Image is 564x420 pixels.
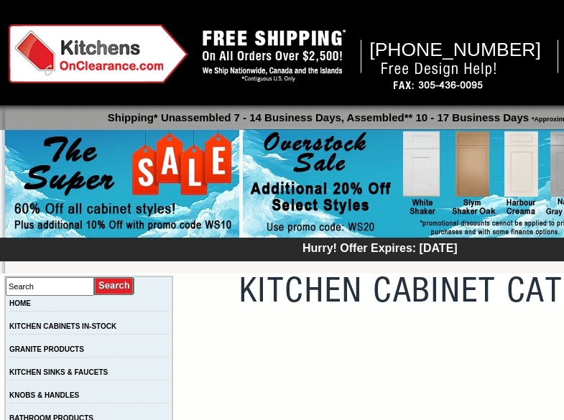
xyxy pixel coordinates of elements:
[9,322,116,330] a: KITCHEN CABINETS IN-STOCK
[94,276,135,296] input: Submit
[9,299,31,307] a: HOME
[9,24,188,83] img: Kitchens on Clearance Logo
[9,345,84,353] a: GRANITE PRODUCTS
[9,391,79,399] a: KNOBS & HANDLES
[369,39,541,60] span: [PHONE_NUMBER]
[9,368,108,376] a: KITCHEN SINKS & FAUCETS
